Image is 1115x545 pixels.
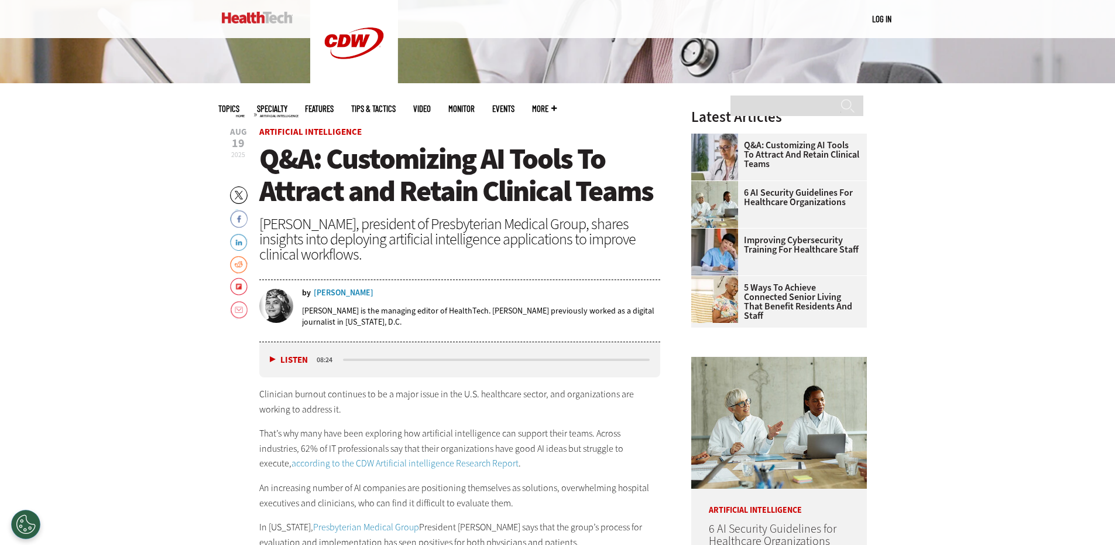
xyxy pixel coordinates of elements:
[302,305,661,328] p: [PERSON_NAME] is the managing editor of HealthTech. [PERSON_NAME] previously worked as a digital ...
[691,489,867,515] p: Artificial Intelligence
[259,342,661,377] div: media player
[310,77,398,90] a: CDW
[259,139,653,210] span: Q&A: Customizing AI Tools To Attract and Retain Clinical Teams
[532,104,557,113] span: More
[691,276,738,323] img: Networking Solutions for Senior Living
[259,216,661,262] div: [PERSON_NAME], president of Presbyterian Medical Group, shares insights into deploying artificial...
[691,229,738,275] img: nurse studying on computer
[691,236,860,254] a: Improving Cybersecurity Training for Healthcare Staff
[691,181,738,228] img: Doctors meeting in the office
[413,104,431,113] a: Video
[11,510,40,539] div: Cookies Settings
[257,104,287,113] span: Specialty
[691,357,867,489] img: Doctors meeting in the office
[691,134,744,143] a: doctor on laptop
[691,283,860,321] a: 5 Ways to Achieve Connected Senior Living That Benefit Residents and Staff
[691,276,744,285] a: Networking Solutions for Senior Living
[291,457,519,469] a: according to the CDW Artificial intelligence Research Report
[305,104,334,113] a: Features
[448,104,475,113] a: MonITor
[259,387,661,417] p: Clinician burnout continues to be a major issue in the U.S. healthcare sector, and organizations ...
[259,426,661,471] p: That’s why many have been exploring how artificial intelligence can support their teams. Across i...
[691,134,738,180] img: doctor on laptop
[313,521,419,533] a: Presbyterian Medical Group
[691,181,744,190] a: Doctors meeting in the office
[315,355,341,365] div: duration
[218,104,239,113] span: Topics
[691,188,860,207] a: 6 AI Security Guidelines for Healthcare Organizations
[691,229,744,238] a: nurse studying on computer
[11,510,40,539] button: Open Preferences
[230,128,247,137] span: Aug
[691,110,867,124] h3: Latest Articles
[259,481,661,510] p: An increasing number of AI companies are positioning themselves as solutions, overwhelming hospit...
[270,356,308,365] button: Listen
[872,13,891,25] div: User menu
[222,12,293,23] img: Home
[351,104,396,113] a: Tips & Tactics
[230,138,247,149] span: 19
[691,141,860,169] a: Q&A: Customizing AI Tools To Attract and Retain Clinical Teams
[259,126,362,138] a: Artificial Intelligence
[314,289,373,297] a: [PERSON_NAME]
[231,150,245,159] span: 2025
[872,13,891,24] a: Log in
[302,289,311,297] span: by
[259,289,293,323] img: Teta-Alim
[492,104,514,113] a: Events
